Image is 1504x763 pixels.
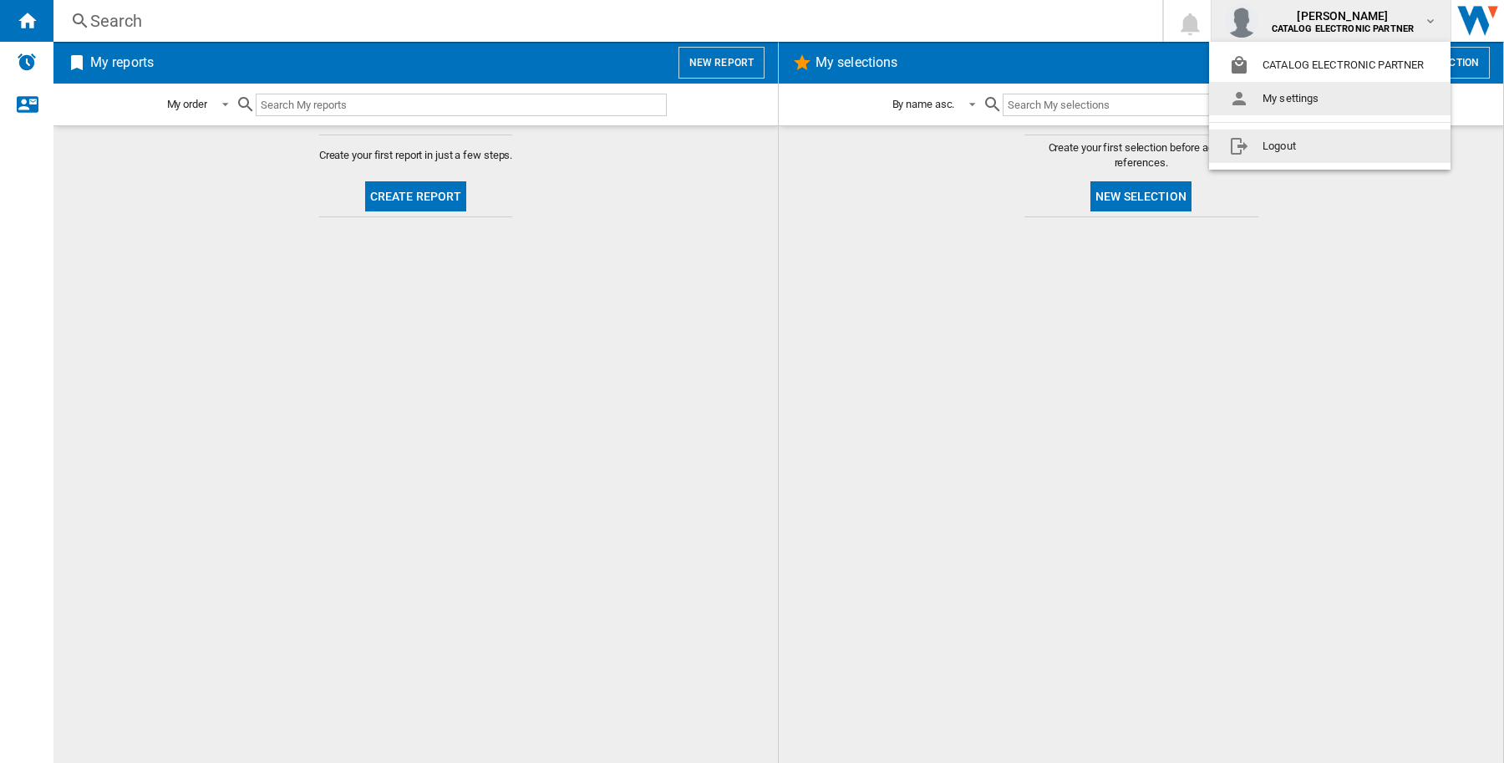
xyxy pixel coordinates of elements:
button: CATALOG ELECTRONIC PARTNER [1209,48,1451,82]
button: Logout [1209,130,1451,163]
button: My settings [1209,82,1451,115]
